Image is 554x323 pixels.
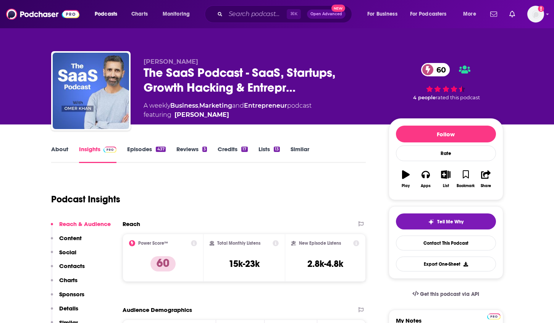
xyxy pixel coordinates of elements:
button: Show profile menu [527,6,544,23]
button: Charts [51,276,78,291]
button: Social [51,249,76,263]
button: Contacts [51,262,85,276]
button: Bookmark [456,165,476,193]
a: Lists13 [258,145,280,163]
button: Share [476,165,496,193]
a: Get this podcast via API [406,285,486,304]
a: 60 [421,63,450,76]
button: Details [51,305,78,319]
button: Content [51,234,82,249]
span: Charts [131,9,148,19]
div: Bookmark [457,184,475,188]
span: Podcasts [95,9,117,19]
button: open menu [89,8,127,20]
a: Similar [291,145,309,163]
div: Share [481,184,491,188]
p: Charts [59,276,78,284]
input: Search podcasts, credits, & more... [226,8,287,20]
span: New [331,5,345,12]
span: Tell Me Why [437,219,464,225]
span: and [232,102,244,109]
a: Episodes437 [127,145,165,163]
a: Show notifications dropdown [487,8,500,21]
div: 437 [156,147,165,152]
div: 3 [202,147,207,152]
a: Business [170,102,198,109]
div: 17 [241,147,247,152]
h2: Audience Demographics [123,306,192,313]
a: Entrepreneur [244,102,287,109]
span: , [198,102,199,109]
p: Content [59,234,82,242]
button: open menu [405,8,458,20]
button: Export One-Sheet [396,257,496,271]
a: Credits17 [218,145,247,163]
h3: 2.8k-4.8k [307,258,343,270]
span: featuring [144,110,312,120]
h2: Total Monthly Listens [217,241,260,246]
button: Apps [416,165,436,193]
svg: Add a profile image [538,6,544,12]
div: 60 4 peoplerated this podcast [389,58,503,106]
img: User Profile [527,6,544,23]
span: ⌘ K [287,9,301,19]
h1: Podcast Insights [51,194,120,205]
a: Show notifications dropdown [506,8,518,21]
p: Sponsors [59,291,84,298]
span: For Business [367,9,397,19]
a: Pro website [487,312,501,320]
img: Podchaser Pro [487,313,501,320]
button: open menu [362,8,407,20]
p: Details [59,305,78,312]
a: Contact This Podcast [396,236,496,250]
img: Podchaser Pro [103,147,117,153]
span: 60 [429,63,450,76]
div: Play [402,184,410,188]
button: List [436,165,455,193]
a: Marketing [199,102,232,109]
div: A weekly podcast [144,101,312,120]
button: Follow [396,126,496,142]
span: rated this podcast [436,95,480,100]
button: tell me why sparkleTell Me Why [396,213,496,229]
p: Reach & Audience [59,220,111,228]
span: 4 people [413,95,436,100]
span: Logged in as kochristina [527,6,544,23]
h2: New Episode Listens [299,241,341,246]
a: InsightsPodchaser Pro [79,145,117,163]
p: Social [59,249,76,256]
div: List [443,184,449,188]
img: Podchaser - Follow, Share and Rate Podcasts [6,7,79,21]
img: tell me why sparkle [428,219,434,225]
button: open menu [458,8,486,20]
div: Apps [421,184,431,188]
button: Sponsors [51,291,84,305]
a: Reviews3 [176,145,207,163]
span: Open Advanced [310,12,342,16]
span: More [463,9,476,19]
span: For Podcasters [410,9,447,19]
button: Play [396,165,416,193]
button: Reach & Audience [51,220,111,234]
a: Omer Khan [174,110,229,120]
p: 60 [150,256,176,271]
div: Rate [396,145,496,161]
span: [PERSON_NAME] [144,58,198,65]
h2: Reach [123,220,140,228]
div: 13 [274,147,280,152]
img: The SaaS Podcast - SaaS, Startups, Growth Hacking & Entrepreneurship [53,53,129,129]
a: Charts [126,8,152,20]
span: Get this podcast via API [420,291,479,297]
p: Contacts [59,262,85,270]
span: Monitoring [163,9,190,19]
div: Search podcasts, credits, & more... [212,5,359,23]
h3: 15k-23k [229,258,260,270]
a: About [51,145,68,163]
button: open menu [157,8,200,20]
h2: Power Score™ [138,241,168,246]
button: Open AdvancedNew [307,10,346,19]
